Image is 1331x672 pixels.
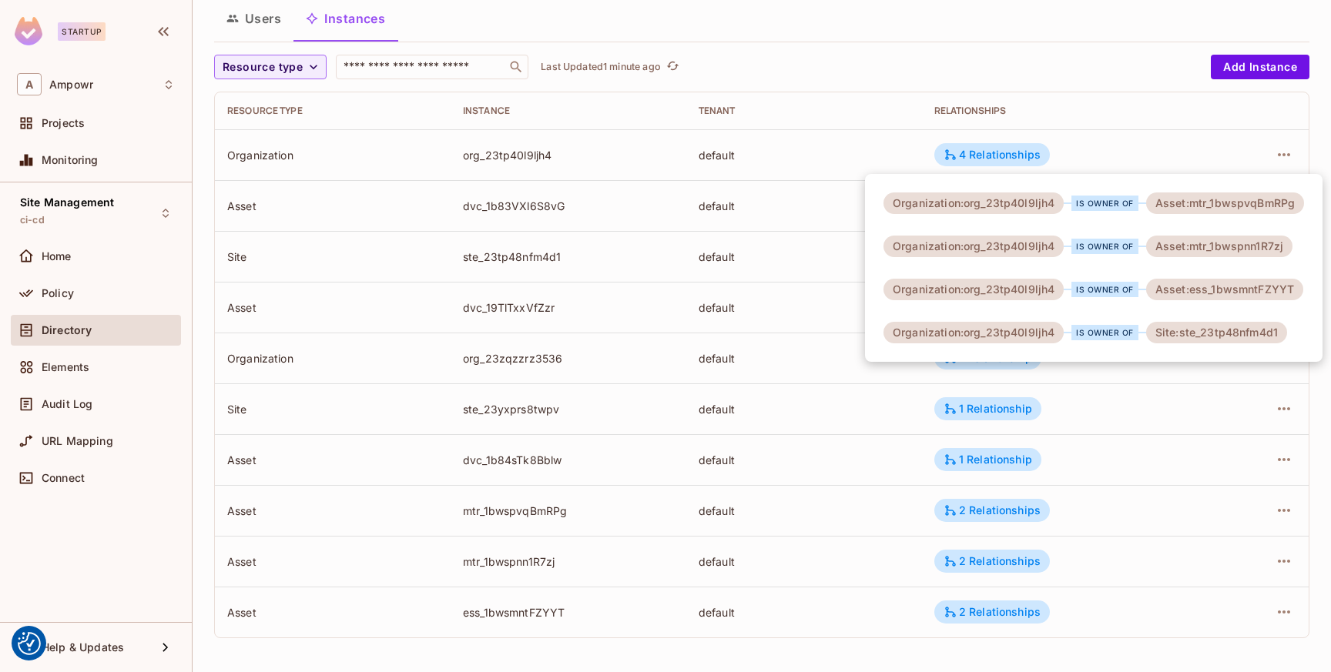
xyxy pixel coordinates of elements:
[883,279,1064,300] div: Organization:org_23tp40l9ljh4
[883,192,1064,214] div: Organization:org_23tp40l9ljh4
[1146,192,1304,214] div: Asset:mtr_1bwspvqBmRPg
[18,632,41,655] button: Consent Preferences
[883,322,1064,343] div: Organization:org_23tp40l9ljh4
[1146,322,1287,343] div: Site:ste_23tp48nfm4d1
[1146,236,1292,257] div: Asset:mtr_1bwspnn1R7zj
[1071,196,1138,211] div: is owner of
[883,236,1064,257] div: Organization:org_23tp40l9ljh4
[1071,325,1138,340] div: is owner of
[1146,279,1303,300] div: Asset:ess_1bwsmntFZYYT
[1071,282,1138,297] div: is owner of
[1071,239,1138,254] div: is owner of
[18,632,41,655] img: Revisit consent button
